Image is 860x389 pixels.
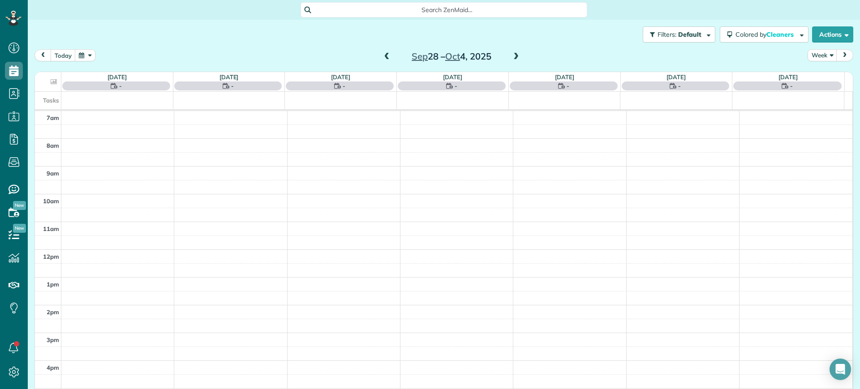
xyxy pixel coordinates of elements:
[812,26,853,43] button: Actions
[119,81,122,90] span: -
[47,114,59,121] span: 7am
[396,51,507,61] h2: 28 – 4, 2025
[219,73,239,81] a: [DATE]
[455,81,457,90] span: -
[231,81,234,90] span: -
[47,336,59,343] span: 3pm
[43,253,59,260] span: 12pm
[720,26,808,43] button: Colored byCleaners
[43,197,59,205] span: 10am
[735,30,797,38] span: Colored by
[47,364,59,371] span: 4pm
[34,49,52,61] button: prev
[331,73,350,81] a: [DATE]
[567,81,569,90] span: -
[666,73,686,81] a: [DATE]
[638,26,715,43] a: Filters: Default
[13,201,26,210] span: New
[766,30,795,38] span: Cleaners
[43,97,59,104] span: Tasks
[412,51,428,62] span: Sep
[43,225,59,232] span: 11am
[678,81,681,90] span: -
[790,81,793,90] span: -
[643,26,715,43] button: Filters: Default
[47,170,59,177] span: 9am
[830,359,851,380] div: Open Intercom Messenger
[47,281,59,288] span: 1pm
[778,73,798,81] a: [DATE]
[13,224,26,233] span: New
[836,49,853,61] button: next
[343,81,345,90] span: -
[808,49,837,61] button: Week
[678,30,702,38] span: Default
[658,30,676,38] span: Filters:
[107,73,127,81] a: [DATE]
[47,142,59,149] span: 8am
[51,49,76,61] button: today
[445,51,460,62] span: Oct
[555,73,574,81] a: [DATE]
[443,73,462,81] a: [DATE]
[47,308,59,316] span: 2pm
